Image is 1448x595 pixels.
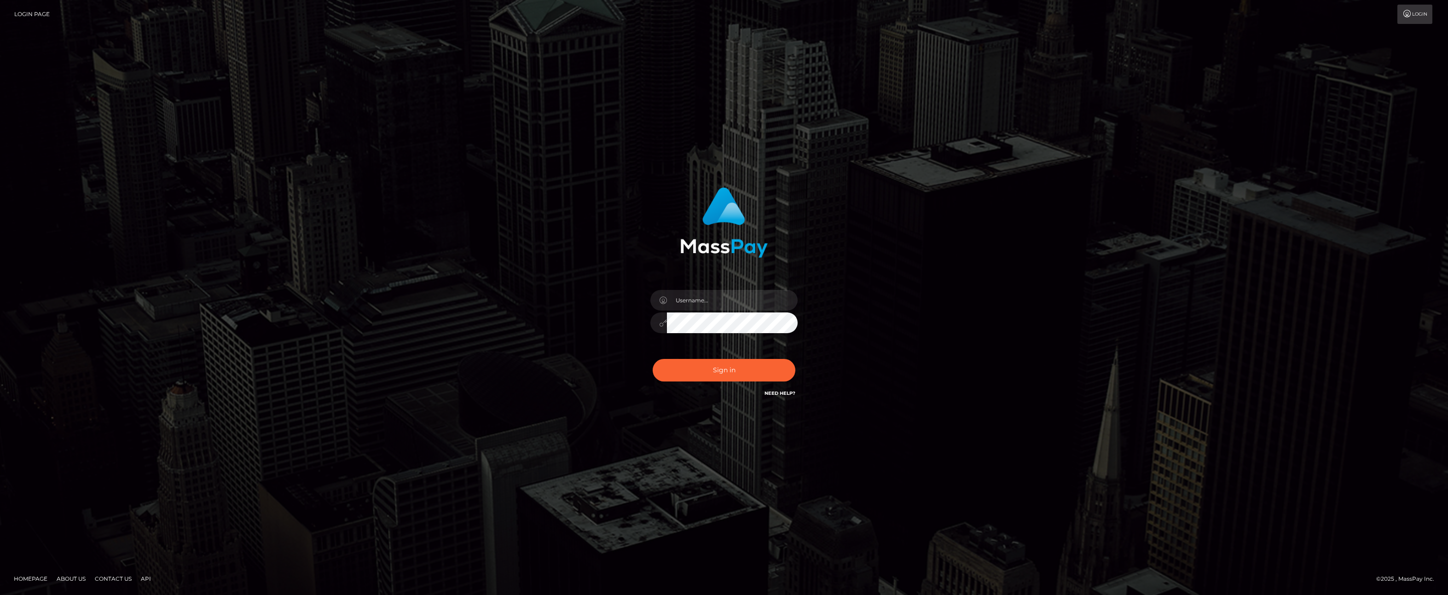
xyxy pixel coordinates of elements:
[1397,5,1432,24] a: Login
[667,290,798,311] input: Username...
[91,572,135,586] a: Contact Us
[14,5,50,24] a: Login Page
[765,390,795,396] a: Need Help?
[680,187,768,258] img: MassPay Login
[1376,574,1441,584] div: © 2025 , MassPay Inc.
[653,359,795,381] button: Sign in
[53,572,89,586] a: About Us
[137,572,155,586] a: API
[10,572,51,586] a: Homepage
